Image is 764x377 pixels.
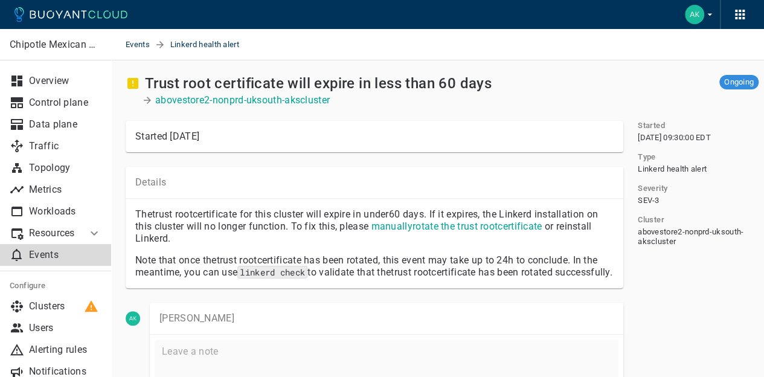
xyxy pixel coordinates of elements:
[685,5,704,24] img: Adam Kemper
[29,300,101,312] p: Clusters
[135,176,614,188] p: Details
[126,311,140,326] img: adam.kemper@chipotle.com
[29,97,101,109] p: Control plane
[29,227,77,239] p: Resources
[29,344,101,356] p: Alerting rules
[29,162,101,174] p: Topology
[638,164,707,174] span: Linkerd health alert
[170,130,199,142] relative-time: [DATE]
[126,29,155,60] a: Events
[29,75,101,87] p: Overview
[135,254,614,279] p: Note that once the trust root certificate has been rotated, this event may take up to 24h to conc...
[135,130,199,143] div: Started
[145,75,492,92] h2: Trust root certificate will expire in less than 60 days
[10,39,101,51] p: Chipotle Mexican Grill
[638,133,711,143] span: [DATE] 09:30:00 EDT
[155,94,330,106] a: abovestore2-nonprd-uksouth-akscluster
[29,205,101,217] p: Workloads
[159,312,614,324] p: [PERSON_NAME]
[29,322,101,334] p: Users
[237,266,307,279] code: linkerd check
[371,221,542,232] a: manuallyrotate the trust rootcertificate
[638,196,660,205] span: SEV-3
[29,140,101,152] p: Traffic
[638,152,656,162] h5: Type
[170,29,254,60] span: Linkerd health alert
[29,118,101,130] p: Data plane
[638,227,756,246] span: abovestore2-nonprd-uksouth-akscluster
[638,121,665,130] h5: Started
[29,184,101,196] p: Metrics
[638,215,664,225] h5: Cluster
[638,184,667,193] h5: Severity
[29,249,101,261] p: Events
[719,77,759,87] span: Ongoing
[135,208,614,245] p: The trust root certificate for this cluster will expire in under 60 days . If it expires, the Lin...
[10,281,101,291] h5: Configure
